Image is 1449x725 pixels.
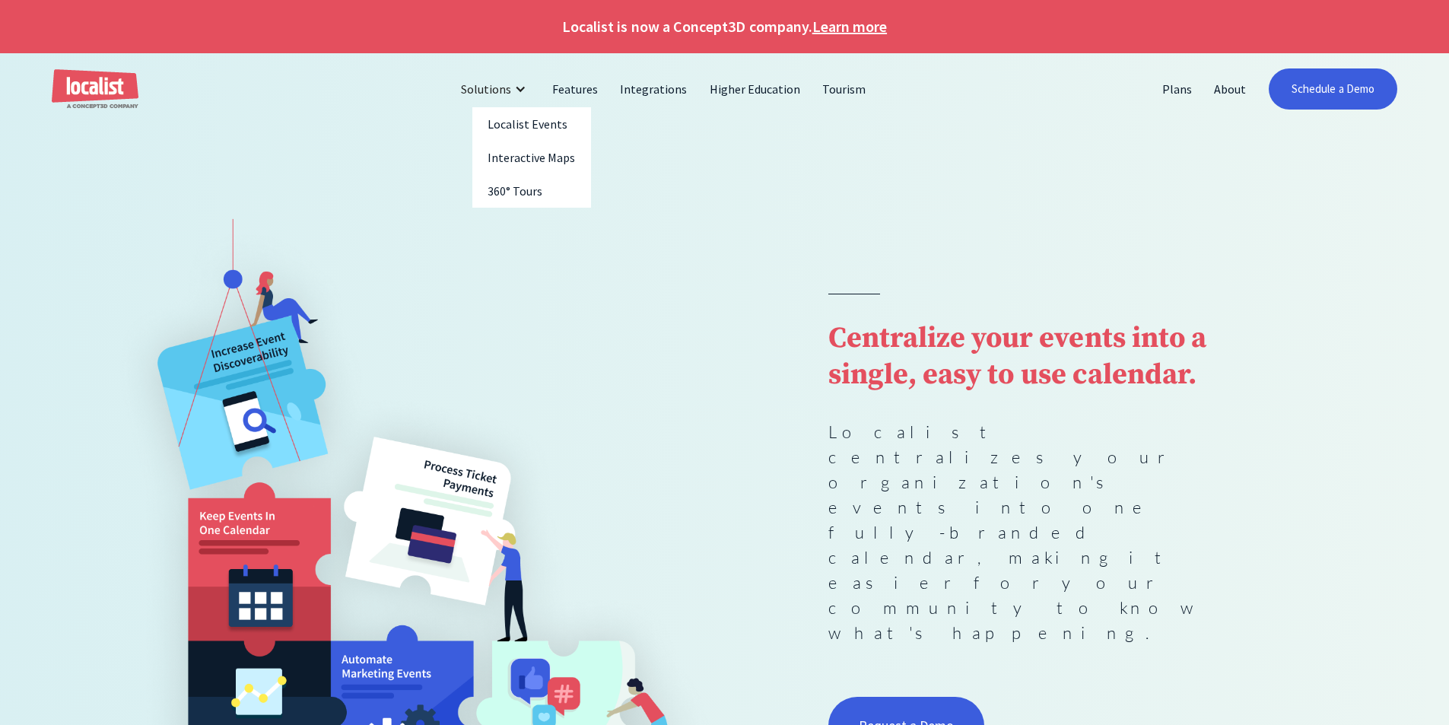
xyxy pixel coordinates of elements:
[461,80,511,98] div: Solutions
[472,141,591,174] a: Interactive Maps
[450,71,542,107] div: Solutions
[812,15,887,38] a: Learn more
[1152,71,1203,107] a: Plans
[52,69,138,110] a: home
[699,71,812,107] a: Higher Education
[1203,71,1257,107] a: About
[828,419,1242,645] p: Localist centralizes your organization's events into one fully-branded calendar, making it easier...
[472,107,591,208] nav: Solutions
[609,71,698,107] a: Integrations
[472,107,591,141] a: Localist Events
[472,174,591,208] a: 360° Tours
[1269,68,1397,110] a: Schedule a Demo
[812,71,877,107] a: Tourism
[828,320,1206,393] strong: Centralize your events into a single, easy to use calendar.
[542,71,609,107] a: Features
